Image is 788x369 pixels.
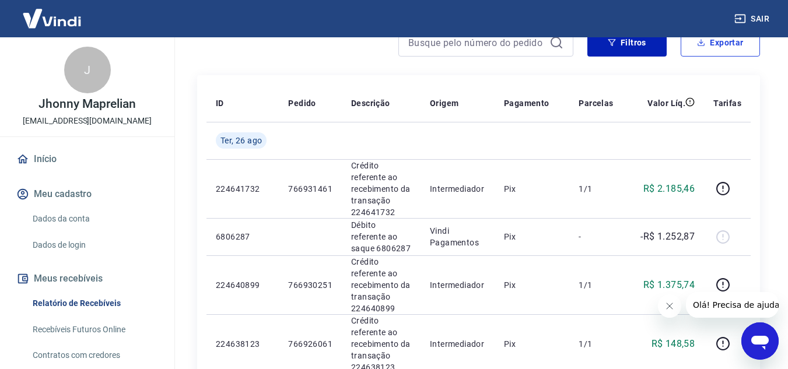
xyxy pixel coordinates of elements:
[220,135,262,146] span: Ter, 26 ago
[351,97,390,109] p: Descrição
[64,47,111,93] div: J
[216,279,269,291] p: 224640899
[647,97,685,109] p: Valor Líq.
[686,292,779,318] iframe: Mensagem da empresa
[681,29,760,57] button: Exportar
[504,231,560,243] p: Pix
[288,183,332,195] p: 766931461
[288,338,332,350] p: 766926061
[504,97,549,109] p: Pagamento
[504,279,560,291] p: Pix
[216,231,269,243] p: 6806287
[28,233,160,257] a: Dados de login
[288,97,316,109] p: Pedido
[28,318,160,342] a: Recebíveis Futuros Online
[38,98,135,110] p: Jhonny Maprelian
[430,279,485,291] p: Intermediador
[741,322,779,360] iframe: Botão para abrir a janela de mensagens
[430,183,485,195] p: Intermediador
[408,34,545,51] input: Busque pelo número do pedido
[28,291,160,315] a: Relatório de Recebíveis
[351,256,411,314] p: Crédito referente ao recebimento da transação 224640899
[216,97,224,109] p: ID
[351,160,411,218] p: Crédito referente ao recebimento da transação 224641732
[430,225,485,248] p: Vindi Pagamentos
[579,231,613,243] p: -
[579,338,613,350] p: 1/1
[658,294,681,318] iframe: Fechar mensagem
[14,146,160,172] a: Início
[652,337,695,351] p: R$ 148,58
[216,183,269,195] p: 224641732
[643,182,695,196] p: R$ 2.185,46
[587,29,667,57] button: Filtros
[579,97,613,109] p: Parcelas
[14,266,160,291] button: Meus recebíveis
[713,97,741,109] p: Tarifas
[732,8,774,30] button: Sair
[28,343,160,367] a: Contratos com credores
[579,279,613,291] p: 1/1
[14,181,160,207] button: Meu cadastro
[28,207,160,231] a: Dados da conta
[288,279,332,291] p: 766930251
[504,338,560,350] p: Pix
[643,278,695,292] p: R$ 1.375,74
[640,230,695,244] p: -R$ 1.252,87
[430,338,485,350] p: Intermediador
[504,183,560,195] p: Pix
[23,115,152,127] p: [EMAIL_ADDRESS][DOMAIN_NAME]
[430,97,458,109] p: Origem
[351,219,411,254] p: Débito referente ao saque 6806287
[14,1,90,36] img: Vindi
[216,338,269,350] p: 224638123
[579,183,613,195] p: 1/1
[7,8,98,17] span: Olá! Precisa de ajuda?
